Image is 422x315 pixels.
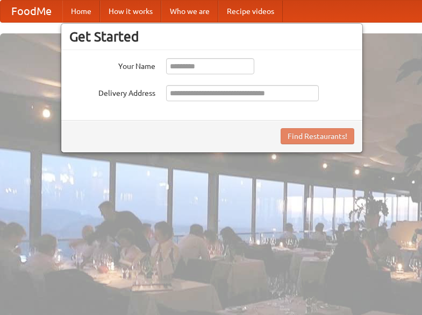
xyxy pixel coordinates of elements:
[100,1,161,22] a: How it works
[69,58,155,72] label: Your Name
[218,1,283,22] a: Recipe videos
[1,1,62,22] a: FoodMe
[69,29,354,45] h3: Get Started
[62,1,100,22] a: Home
[161,1,218,22] a: Who we are
[69,85,155,99] label: Delivery Address
[281,128,354,144] button: Find Restaurants!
